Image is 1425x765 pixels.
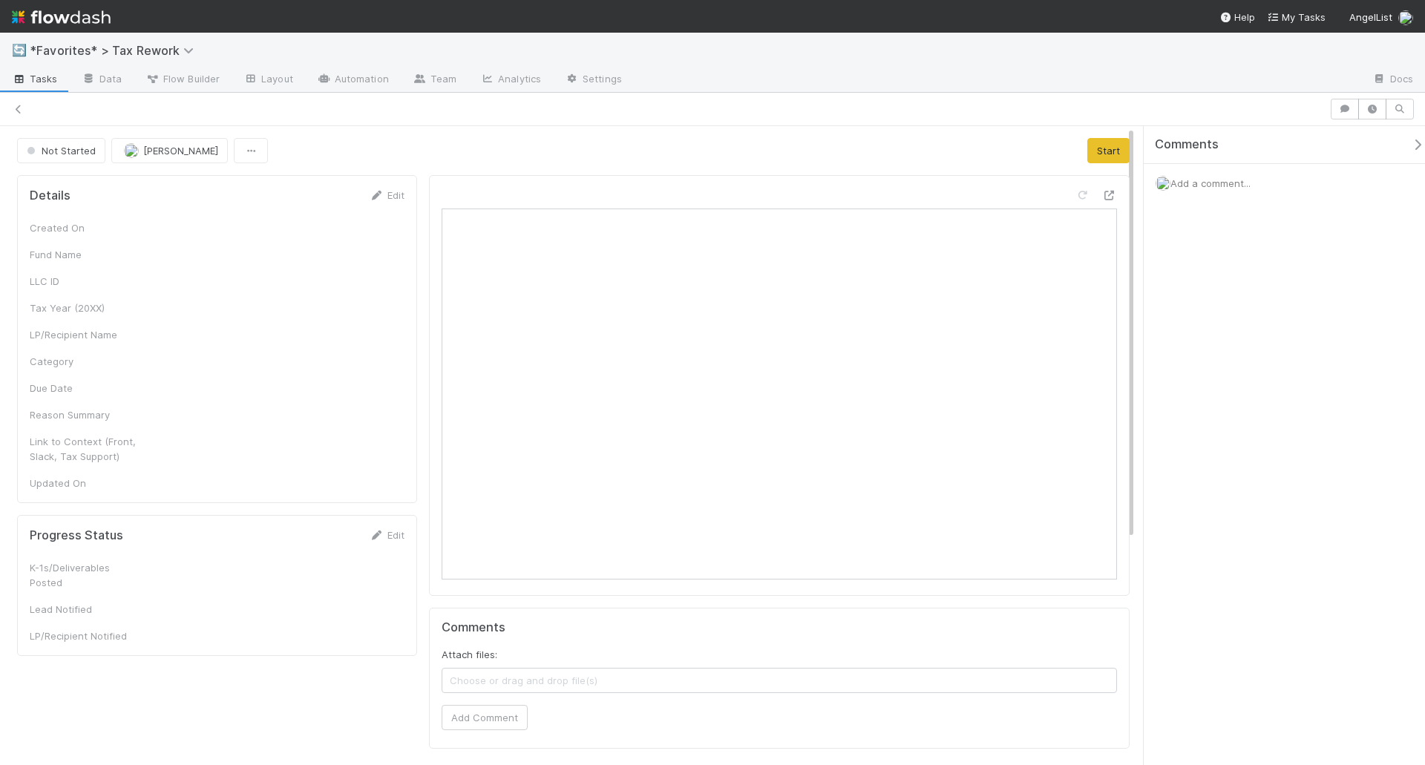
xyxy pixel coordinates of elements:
span: 🔄 [12,44,27,56]
div: Created On [30,220,141,235]
a: Analytics [468,68,553,92]
span: *Favorites* > Tax Rework [30,43,201,58]
h5: Progress Status [30,528,123,543]
div: Lead Notified [30,602,141,617]
div: Link to Context (Front, Slack, Tax Support) [30,434,141,464]
a: Data [70,68,134,92]
span: Comments [1155,137,1219,152]
div: Category [30,354,141,369]
a: Settings [553,68,634,92]
div: Help [1219,10,1255,24]
a: Layout [232,68,305,92]
label: Attach files: [442,647,497,662]
div: Due Date [30,381,141,395]
a: Automation [305,68,401,92]
div: Reason Summary [30,407,141,422]
span: My Tasks [1267,11,1326,23]
h5: Details [30,188,71,203]
a: My Tasks [1267,10,1326,24]
a: Flow Builder [134,68,232,92]
button: Add Comment [442,705,528,730]
div: Updated On [30,476,141,490]
img: avatar_04ed6c9e-3b93-401c-8c3a-8fad1b1fc72c.png [1398,10,1413,25]
div: LLC ID [30,274,141,289]
span: AngelList [1349,11,1392,23]
span: Flow Builder [145,71,220,86]
a: Team [401,68,468,92]
span: [PERSON_NAME] [143,145,218,157]
img: logo-inverted-e16ddd16eac7371096b0.svg [12,4,111,30]
h5: Comments [442,620,1117,635]
span: Choose or drag and drop file(s) [442,669,1116,692]
div: LP/Recipient Notified [30,628,141,643]
a: Edit [370,189,404,201]
span: Add a comment... [1170,177,1251,189]
div: Tax Year (20XX) [30,301,141,315]
button: Start [1087,138,1130,163]
div: LP/Recipient Name [30,327,141,342]
div: Fund Name [30,247,141,262]
span: Not Started [24,145,96,157]
span: Tasks [12,71,58,86]
img: avatar_711f55b7-5a46-40da-996f-bc93b6b86381.png [124,143,139,158]
a: Edit [370,529,404,541]
button: [PERSON_NAME] [111,138,228,163]
img: avatar_04ed6c9e-3b93-401c-8c3a-8fad1b1fc72c.png [1156,176,1170,191]
button: Not Started [17,138,105,163]
div: K-1s/Deliverables Posted [30,560,141,590]
a: Docs [1360,68,1425,92]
